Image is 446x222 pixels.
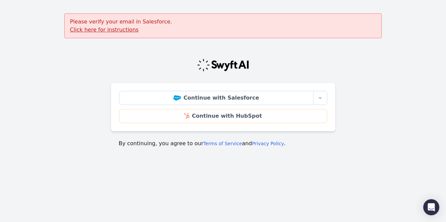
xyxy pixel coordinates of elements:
img: Salesforce [173,95,181,101]
a: Terms of Service [203,141,242,146]
a: Continue with HubSpot [119,109,327,123]
div: Open Intercom Messenger [423,199,439,215]
a: Privacy Policy [252,141,284,146]
a: Continue with Salesforce [119,91,314,105]
img: HubSpot [184,113,189,119]
p: By continuing, you agree to our and . [119,140,328,148]
div: Please verify your email in Salesforce. [64,13,382,38]
img: Swyft Logo [197,58,250,72]
a: Click here for instructions [70,26,139,33]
